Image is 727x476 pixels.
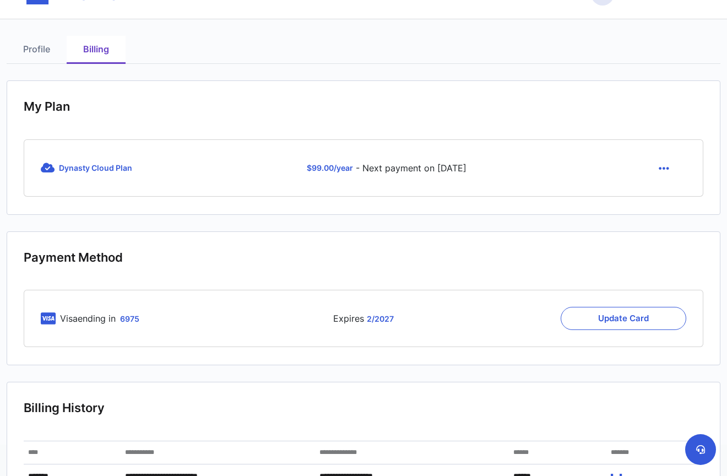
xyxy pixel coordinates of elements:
button: Update Card [561,307,686,330]
div: Expires [256,307,471,330]
span: Billing History [24,400,105,416]
a: Billing [67,36,126,64]
div: - Next payment on [DATE] [249,156,525,180]
span: My Plan [24,99,70,115]
span: $ 99.00 /year [307,163,353,172]
span: Payment Method [24,250,123,266]
div: Visa ending in [60,312,144,325]
span: 6975 [120,314,139,323]
span: Dynasty Cloud Plan [59,163,132,172]
a: Profile [7,36,67,64]
span: 2 / 2027 [367,314,394,323]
